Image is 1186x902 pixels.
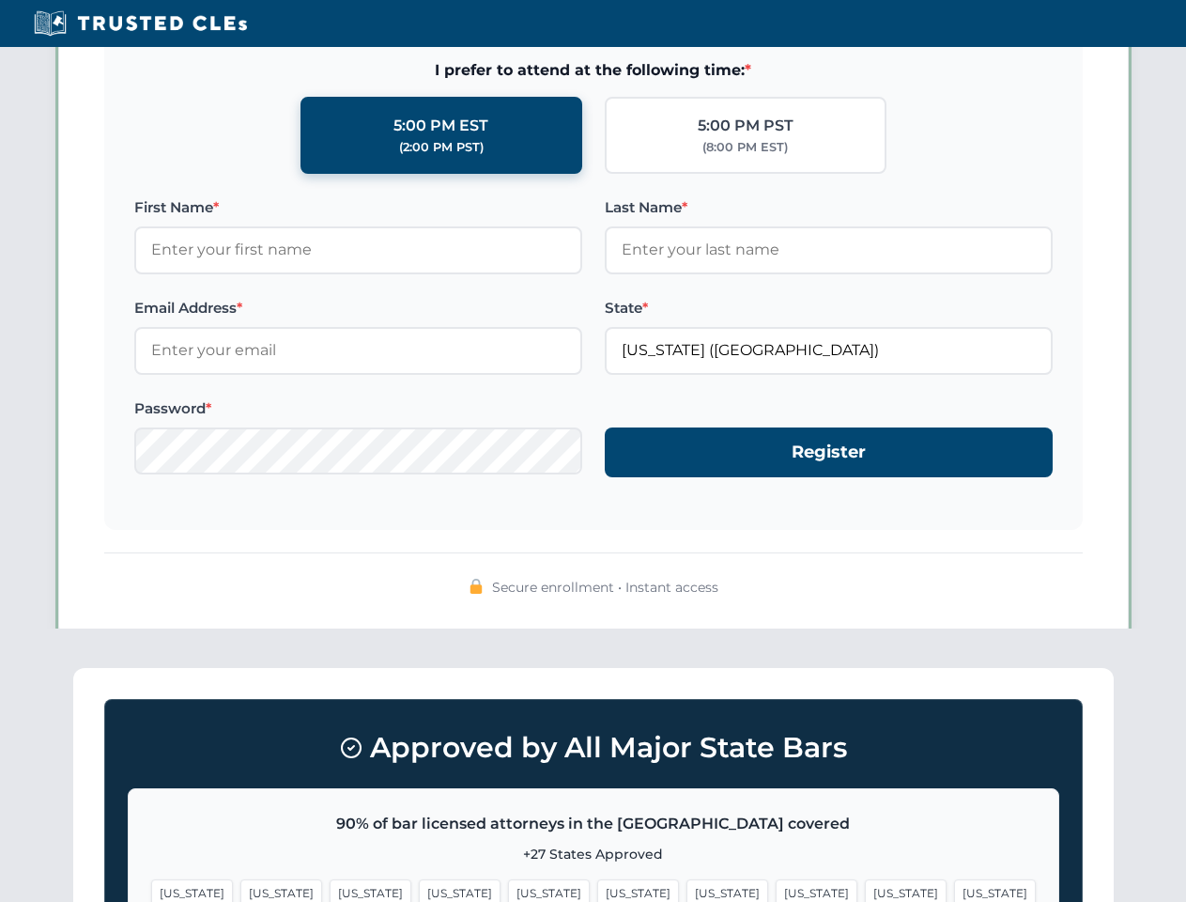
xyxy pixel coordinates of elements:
[151,812,1036,836] p: 90% of bar licensed attorneys in the [GEOGRAPHIC_DATA] covered
[134,397,582,420] label: Password
[134,196,582,219] label: First Name
[698,114,793,138] div: 5:00 PM PST
[605,196,1053,219] label: Last Name
[702,138,788,157] div: (8:00 PM EST)
[605,327,1053,374] input: Florida (FL)
[134,327,582,374] input: Enter your email
[399,138,484,157] div: (2:00 PM PST)
[134,58,1053,83] span: I prefer to attend at the following time:
[469,579,484,594] img: 🔒
[134,297,582,319] label: Email Address
[605,297,1053,319] label: State
[605,428,1053,477] button: Register
[492,577,718,598] span: Secure enrollment • Instant access
[134,226,582,273] input: Enter your first name
[151,844,1036,864] p: +27 States Approved
[605,226,1053,273] input: Enter your last name
[128,723,1059,773] h3: Approved by All Major State Bars
[393,114,488,138] div: 5:00 PM EST
[28,9,253,38] img: Trusted CLEs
